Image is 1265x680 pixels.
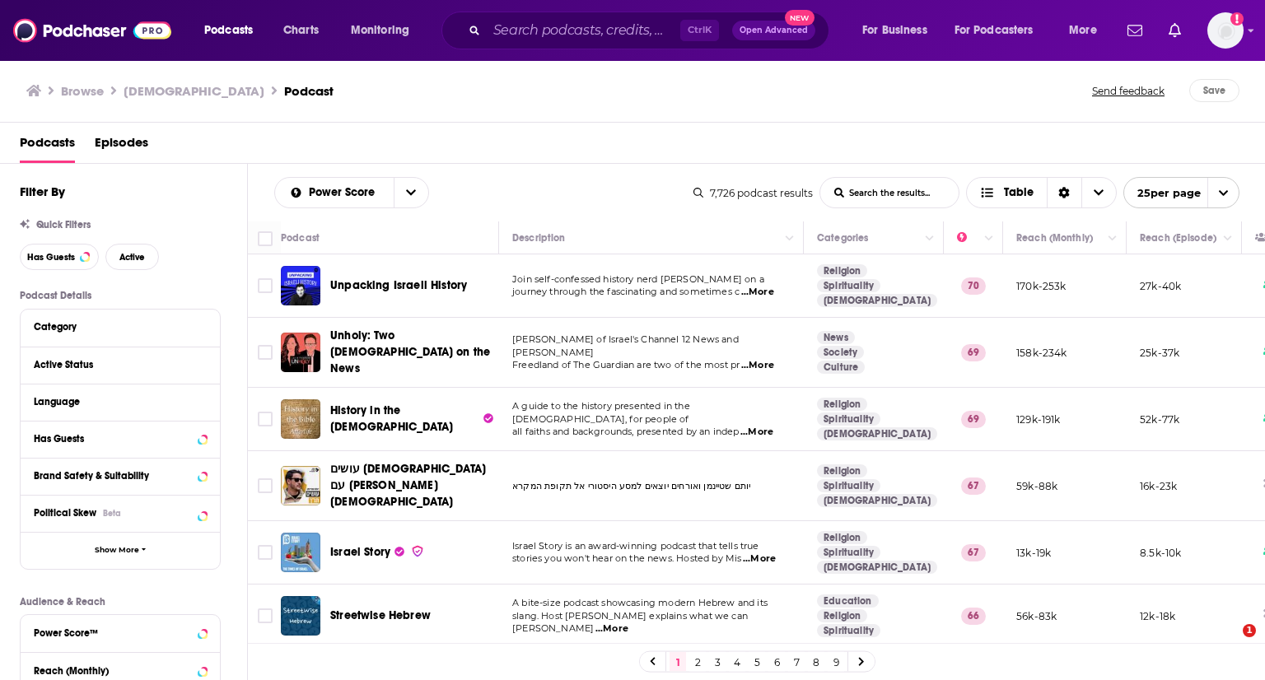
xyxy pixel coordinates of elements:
[1243,624,1256,637] span: 1
[34,354,207,375] button: Active Status
[281,333,320,372] a: Unholy: Two Jews on the News
[741,359,774,372] span: ...More
[732,21,815,40] button: Open AdvancedNew
[1004,187,1034,198] span: Table
[966,177,1117,208] h2: Choose View
[512,228,565,248] div: Description
[1016,479,1057,493] p: 59k-88k
[330,545,390,559] span: Israel Story
[34,470,193,482] div: Brand Safety & Suitability
[339,17,431,44] button: open menu
[330,328,493,377] a: Unholy: Two [DEMOGRAPHIC_DATA] on the News
[20,184,65,199] h2: Filter By
[394,178,428,207] button: open menu
[61,83,104,99] h3: Browse
[1140,609,1175,623] p: 12k-18k
[281,266,320,305] img: Unpacking Israeli History
[258,545,273,560] span: Toggle select row
[512,597,768,608] span: A bite-size podcast showcasing modern Hebrew and its
[36,219,91,231] span: Quick Filters
[258,278,273,293] span: Toggle select row
[411,544,424,558] img: verified Badge
[34,433,193,445] div: Has Guests
[330,403,493,435] a: History in the [DEMOGRAPHIC_DATA]
[330,328,490,375] span: Unholy: Two [DEMOGRAPHIC_DATA] on the News
[512,333,739,358] span: [PERSON_NAME] of Israel's Channel 12 News and [PERSON_NAME]
[34,627,193,639] div: Power Score™
[1123,177,1239,208] button: open menu
[817,624,880,637] a: Spirituality
[330,608,431,624] a: Streetwise Hebrew
[1016,546,1051,560] p: 13k-19k
[457,12,845,49] div: Search podcasts, credits, & more...
[13,15,171,46] img: Podchaser - Follow, Share and Rate Podcasts
[119,253,145,262] span: Active
[817,264,867,277] a: Religion
[961,544,986,561] p: 67
[851,17,948,44] button: open menu
[34,665,193,677] div: Reach (Monthly)
[1140,228,1216,248] div: Reach (Episode)
[1230,12,1244,26] svg: Add a profile image
[1189,79,1239,102] button: Save
[979,229,999,249] button: Column Actions
[20,129,75,163] span: Podcasts
[20,596,221,608] p: Audience & Reach
[780,229,800,249] button: Column Actions
[788,652,805,672] a: 7
[21,532,220,569] button: Show More
[512,426,739,437] span: all faiths and backgrounds, presented by an indep
[512,480,750,491] span: יותם שטיינמן ואורחים יוצאים למסע היסטורי אל תקופת המקרא
[20,290,221,301] p: Podcast Details
[828,652,844,672] a: 9
[34,391,207,412] button: Language
[595,622,628,636] span: ...More
[281,399,320,439] img: History in the Bible
[689,652,706,672] a: 2
[729,652,745,672] a: 4
[961,344,986,361] p: 69
[34,359,196,370] div: Active Status
[512,552,741,564] span: stories you won't hear on the news. Hosted by Mis
[961,411,986,427] p: 69
[955,19,1034,42] span: For Podcasters
[817,479,880,492] a: Spirituality
[273,17,329,44] a: Charts
[817,561,937,574] a: [DEMOGRAPHIC_DATA]
[670,652,686,672] a: 1
[817,494,937,507] a: [DEMOGRAPHIC_DATA]
[709,652,726,672] a: 3
[817,412,880,426] a: Spirituality
[817,594,879,608] a: Education
[330,608,431,622] span: Streetwise Hebrew
[34,622,207,642] button: Power Score™
[817,531,867,544] a: Religion
[330,544,424,561] a: Israel Story
[817,427,937,440] a: [DEMOGRAPHIC_DATA]
[512,400,690,425] span: A guide to the history presented in the [DEMOGRAPHIC_DATA], for people of
[275,187,394,198] button: open menu
[1140,346,1179,360] p: 25k-37k
[95,129,148,163] a: Episodes
[1140,412,1179,426] p: 52k-77k
[258,608,273,623] span: Toggle select row
[34,659,207,680] button: Reach (Monthly)
[961,608,986,624] p: 66
[281,533,320,572] img: Israel Story
[330,403,453,434] span: History in the [DEMOGRAPHIC_DATA]
[20,244,99,270] button: Has Guests
[34,465,207,486] button: Brand Safety & Suitability
[817,346,864,359] a: Society
[512,610,748,635] span: slang. Host [PERSON_NAME] explains what we can [PERSON_NAME]
[817,294,937,307] a: [DEMOGRAPHIC_DATA]
[309,187,380,198] span: Power Score
[817,464,867,477] a: Religion
[957,228,980,248] div: Power Score
[204,19,253,42] span: Podcasts
[258,412,273,426] span: Toggle select row
[284,83,334,99] h3: Podcast
[258,345,273,360] span: Toggle select row
[920,229,940,249] button: Column Actions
